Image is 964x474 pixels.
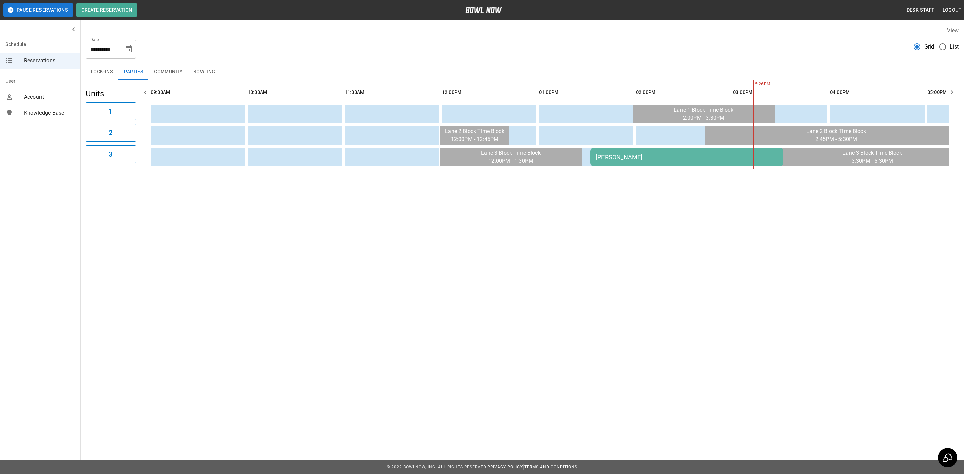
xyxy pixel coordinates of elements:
h6: 2 [109,127,112,138]
a: Terms and Conditions [524,465,577,469]
button: Community [149,64,188,80]
span: Knowledge Base [24,109,75,117]
h6: 3 [109,149,112,160]
label: View [947,27,959,34]
th: 11:00AM [345,83,439,102]
button: Logout [940,4,964,16]
th: 10:00AM [248,83,342,102]
button: 3 [86,145,136,163]
span: Grid [924,43,934,51]
span: List [950,43,959,51]
button: 2 [86,124,136,142]
button: 1 [86,102,136,120]
button: Parties [118,64,149,80]
button: Choose date, selected date is Sep 21, 2025 [122,42,135,56]
button: Lock-ins [86,64,118,80]
span: Reservations [24,57,75,65]
h6: 1 [109,106,112,117]
th: 12:00PM [442,83,536,102]
span: Account [24,93,75,101]
img: logo [465,7,502,13]
button: Bowling [188,64,221,80]
th: 09:00AM [151,83,245,102]
div: [PERSON_NAME] [596,154,778,161]
a: Privacy Policy [487,465,523,469]
h5: Units [86,88,136,99]
button: Pause Reservations [3,3,73,17]
span: 5:26PM [753,81,755,88]
div: inventory tabs [86,64,959,80]
span: © 2022 BowlNow, Inc. All Rights Reserved. [387,465,487,469]
button: Desk Staff [904,4,937,16]
button: Create Reservation [76,3,137,17]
